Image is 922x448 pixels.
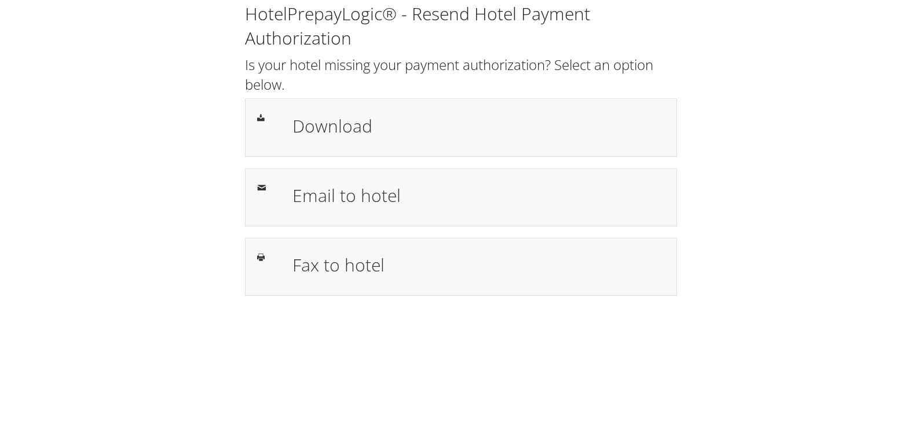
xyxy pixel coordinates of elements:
[245,168,677,226] a: Email to hotel
[292,252,665,278] h1: Fax to hotel
[245,238,677,296] a: Fax to hotel
[245,2,677,50] h1: HotelPrepayLogic® - Resend Hotel Payment Authorization
[245,98,677,156] a: Download
[292,113,665,139] h1: Download
[292,182,665,208] h1: Email to hotel
[245,55,677,94] h2: Is your hotel missing your payment authorization? Select an option below.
